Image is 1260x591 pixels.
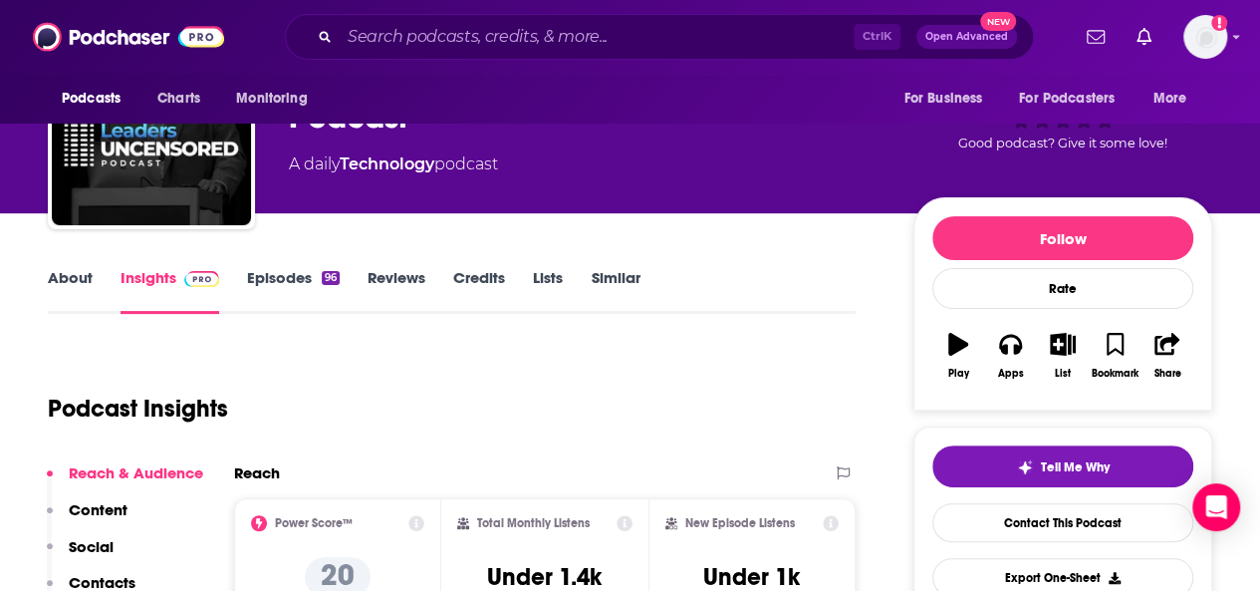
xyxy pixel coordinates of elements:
[33,18,224,56] img: Podchaser - Follow, Share and Rate Podcasts
[1079,20,1113,54] a: Show notifications dropdown
[69,500,127,519] p: Content
[1141,320,1193,392] button: Share
[998,368,1024,380] div: Apps
[1041,459,1110,475] span: Tell Me Why
[903,85,982,113] span: For Business
[368,268,425,314] a: Reviews
[453,268,505,314] a: Credits
[932,445,1193,487] button: tell me why sparkleTell Me Why
[1055,368,1071,380] div: List
[48,80,146,118] button: open menu
[1017,459,1033,475] img: tell me why sparkle
[1139,80,1212,118] button: open menu
[932,268,1193,309] div: Rate
[236,85,307,113] span: Monitoring
[121,268,219,314] a: InsightsPodchaser Pro
[958,136,1167,150] span: Good podcast? Give it some love!
[932,503,1193,542] a: Contact This Podcast
[234,463,280,482] h2: Reach
[47,500,127,537] button: Content
[1153,85,1187,113] span: More
[184,271,219,287] img: Podchaser Pro
[932,216,1193,260] button: Follow
[1092,368,1138,380] div: Bookmark
[980,12,1016,31] span: New
[340,154,434,173] a: Technology
[289,152,498,176] div: A daily podcast
[1153,368,1180,380] div: Share
[685,516,795,530] h2: New Episode Listens
[69,463,203,482] p: Reach & Audience
[52,26,251,225] img: The Software Leaders Uncensored Podcast
[1183,15,1227,59] button: Show profile menu
[48,268,93,314] a: About
[932,320,984,392] button: Play
[247,268,340,314] a: Episodes96
[1037,320,1089,392] button: List
[533,268,563,314] a: Lists
[591,268,639,314] a: Similar
[1183,15,1227,59] img: User Profile
[948,368,969,380] div: Play
[925,32,1008,42] span: Open Advanced
[477,516,590,530] h2: Total Monthly Listens
[1006,80,1143,118] button: open menu
[916,25,1017,49] button: Open AdvancedNew
[1183,15,1227,59] span: Logged in as mtraynor
[285,14,1034,60] div: Search podcasts, credits, & more...
[157,85,200,113] span: Charts
[322,271,340,285] div: 96
[144,80,212,118] a: Charts
[222,80,333,118] button: open menu
[340,21,854,53] input: Search podcasts, credits, & more...
[1129,20,1159,54] a: Show notifications dropdown
[275,516,353,530] h2: Power Score™
[48,394,228,424] h1: Podcast Insights
[1089,320,1140,392] button: Bookmark
[62,85,121,113] span: Podcasts
[1211,15,1227,31] svg: Add a profile image
[984,320,1036,392] button: Apps
[1192,483,1240,531] div: Open Intercom Messenger
[1019,85,1115,113] span: For Podcasters
[69,537,114,556] p: Social
[889,80,1007,118] button: open menu
[854,24,900,50] span: Ctrl K
[47,463,203,500] button: Reach & Audience
[47,537,114,574] button: Social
